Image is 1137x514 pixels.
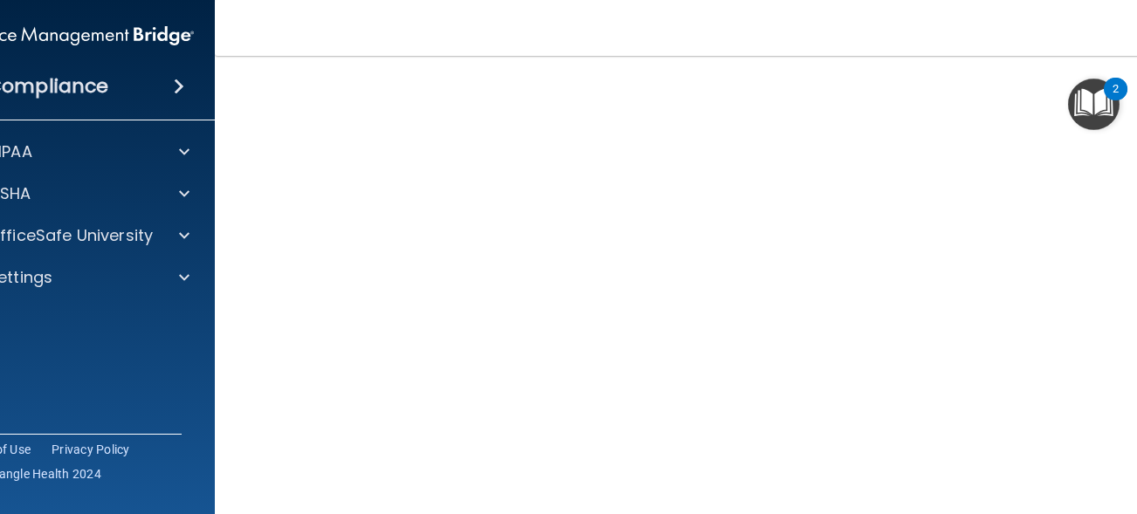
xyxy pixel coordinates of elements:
[1068,79,1120,130] button: Open Resource Center, 2 new notifications
[1113,89,1119,112] div: 2
[52,441,130,458] a: Privacy Policy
